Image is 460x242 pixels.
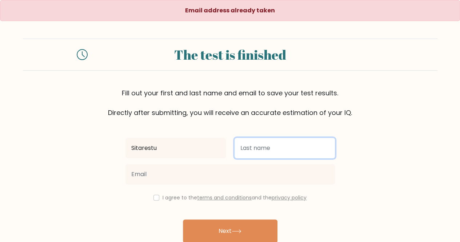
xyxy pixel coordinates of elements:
[96,45,364,64] div: The test is finished
[272,194,307,201] a: privacy policy
[125,138,226,158] input: First name
[163,194,307,201] label: I agree to the and the
[125,164,335,185] input: Email
[235,138,335,158] input: Last name
[197,194,252,201] a: terms and conditions
[23,88,437,118] div: Fill out your first and last name and email to save your test results. Directly after submitting,...
[185,6,275,15] strong: Email address already taken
